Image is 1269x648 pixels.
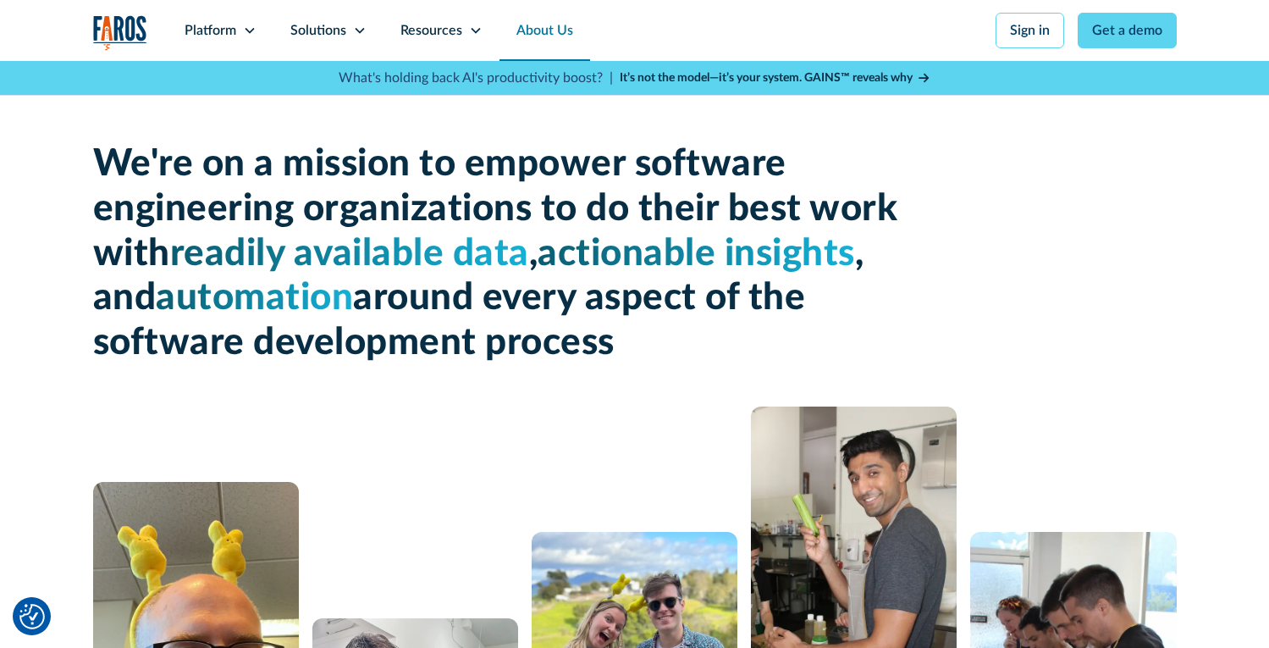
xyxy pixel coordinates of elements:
[93,15,147,50] img: Logo of the analytics and reporting company Faros.
[19,604,45,629] img: Revisit consent button
[170,235,529,273] span: readily available data
[339,68,613,88] p: What's holding back AI's productivity boost? |
[620,72,913,84] strong: It’s not the model—it’s your system. GAINS™ reveals why
[400,20,462,41] div: Resources
[620,69,931,87] a: It’s not the model—it’s your system. GAINS™ reveals why
[19,604,45,629] button: Cookie Settings
[290,20,346,41] div: Solutions
[93,142,906,366] h1: We're on a mission to empower software engineering organizations to do their best work with , , a...
[93,15,147,50] a: home
[538,235,855,273] span: actionable insights
[185,20,236,41] div: Platform
[156,280,353,317] span: automation
[1078,13,1177,48] a: Get a demo
[996,13,1064,48] a: Sign in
